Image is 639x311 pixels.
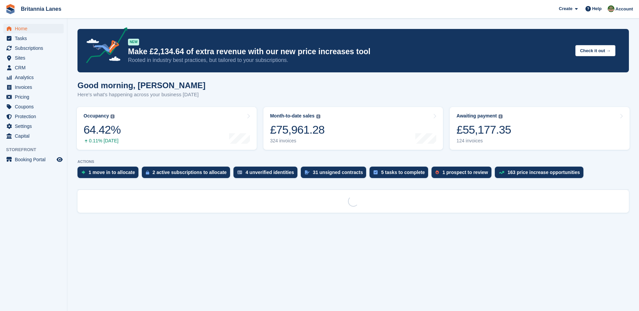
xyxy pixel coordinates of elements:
[3,131,64,141] a: menu
[270,113,315,119] div: Month-to-date sales
[575,45,615,56] button: Check it out →
[3,73,64,82] a: menu
[456,138,511,144] div: 124 invoices
[77,167,142,181] a: 1 move in to allocate
[110,114,115,118] img: icon-info-grey-7440780725fd019a000dd9b08b2336e03edf1995a4989e88bcd33f0948082b44.svg
[15,73,55,82] span: Analytics
[313,170,363,175] div: 31 unsigned contracts
[508,170,580,175] div: 163 price increase opportunities
[5,4,15,14] img: stora-icon-8386f47178a22dfd0bd8f6a31ec36ba5ce8667c1dd55bd0f319d3a0aa187defe.svg
[450,107,630,150] a: Awaiting payment £55,177.35 124 invoices
[381,170,425,175] div: 5 tasks to complete
[436,170,439,174] img: prospect-51fa495bee0391a8d652442698ab0144808aea92771e9ea1ae160a38d050c398.svg
[301,167,370,181] a: 31 unsigned contracts
[3,122,64,131] a: menu
[3,155,64,164] a: menu
[559,5,572,12] span: Create
[81,27,128,66] img: price-adjustments-announcement-icon-8257ccfd72463d97f412b2fc003d46551f7dbcb40ab6d574587a9cd5c0d94...
[77,107,257,150] a: Occupancy 64.42% 0.11% [DATE]
[237,170,242,174] img: verify_identity-adf6edd0f0f0b5bbfe63781bf79b02c33cf7c696d77639b501bdc392416b5a36.svg
[15,155,55,164] span: Booking Portal
[3,63,64,72] a: menu
[15,53,55,63] span: Sites
[316,114,320,118] img: icon-info-grey-7440780725fd019a000dd9b08b2336e03edf1995a4989e88bcd33f0948082b44.svg
[84,123,121,137] div: 64.42%
[3,24,64,33] a: menu
[77,160,629,164] p: ACTIONS
[270,138,325,144] div: 324 invoices
[15,34,55,43] span: Tasks
[3,34,64,43] a: menu
[15,92,55,102] span: Pricing
[6,146,67,153] span: Storefront
[456,113,497,119] div: Awaiting payment
[15,43,55,53] span: Subscriptions
[608,5,614,12] img: Sam Wooldridge
[233,167,301,181] a: 4 unverified identities
[263,107,443,150] a: Month-to-date sales £75,961.28 324 invoices
[18,3,64,14] a: Britannia Lanes
[15,63,55,72] span: CRM
[3,112,64,121] a: menu
[77,81,205,90] h1: Good morning, [PERSON_NAME]
[495,167,587,181] a: 163 price increase opportunities
[89,170,135,175] div: 1 move in to allocate
[374,170,378,174] img: task-75834270c22a3079a89374b754ae025e5fb1db73e45f91037f5363f120a921f8.svg
[15,24,55,33] span: Home
[15,82,55,92] span: Invoices
[442,170,488,175] div: 1 prospect to review
[499,114,503,118] img: icon-info-grey-7440780725fd019a000dd9b08b2336e03edf1995a4989e88bcd33f0948082b44.svg
[15,112,55,121] span: Protection
[56,155,64,164] a: Preview store
[592,5,602,12] span: Help
[84,138,121,144] div: 0.11% [DATE]
[84,113,109,119] div: Occupancy
[305,170,310,174] img: contract_signature_icon-13c848040528278c33f63329250d36e43548de30e8caae1d1a13099fd9432cc5.svg
[270,123,325,137] div: £75,961.28
[142,167,233,181] a: 2 active subscriptions to allocate
[15,122,55,131] span: Settings
[3,102,64,111] a: menu
[456,123,511,137] div: £55,177.35
[370,167,432,181] a: 5 tasks to complete
[15,102,55,111] span: Coupons
[77,91,205,99] p: Here's what's happening across your business [DATE]
[3,92,64,102] a: menu
[128,39,139,45] div: NEW
[499,171,504,174] img: price_increase_opportunities-93ffe204e8149a01c8c9dc8f82e8f89637d9d84a8eef4429ea346261dce0b2c0.svg
[128,57,570,64] p: Rooted in industry best practices, but tailored to your subscriptions.
[146,170,149,175] img: active_subscription_to_allocate_icon-d502201f5373d7db506a760aba3b589e785aa758c864c3986d89f69b8ff3...
[153,170,227,175] div: 2 active subscriptions to allocate
[3,43,64,53] a: menu
[615,6,633,12] span: Account
[432,167,494,181] a: 1 prospect to review
[128,47,570,57] p: Make £2,134.64 of extra revenue with our new price increases tool
[3,82,64,92] a: menu
[15,131,55,141] span: Capital
[246,170,294,175] div: 4 unverified identities
[82,170,85,174] img: move_ins_to_allocate_icon-fdf77a2bb77ea45bf5b3d319d69a93e2d87916cf1d5bf7949dd705db3b84f3ca.svg
[3,53,64,63] a: menu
